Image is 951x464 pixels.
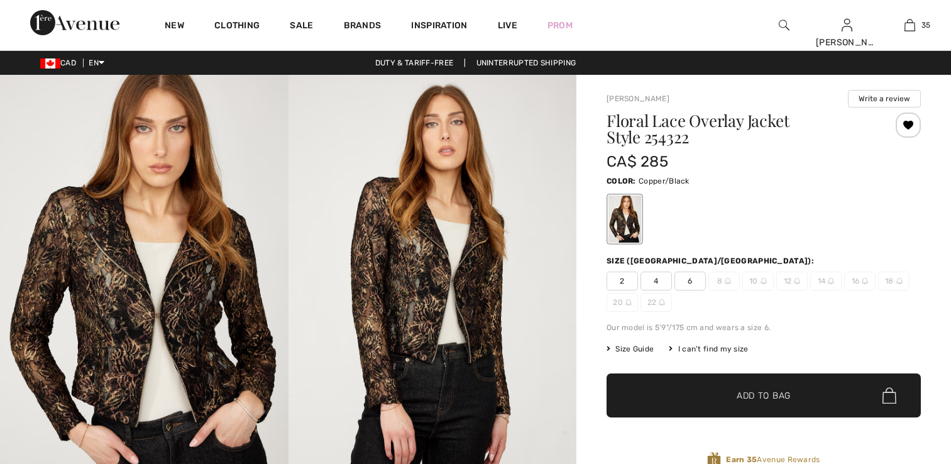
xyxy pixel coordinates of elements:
img: Canadian Dollar [40,58,60,69]
img: ring-m.svg [896,278,903,284]
img: ring-m.svg [625,299,632,306]
div: Size ([GEOGRAPHIC_DATA]/[GEOGRAPHIC_DATA]): [607,255,816,267]
img: search the website [779,18,789,33]
span: 4 [640,272,672,290]
div: Our model is 5'9"/175 cm and wears a size 6. [607,322,921,333]
img: My Info [842,18,852,33]
a: Brands [344,20,382,33]
span: Color: [607,177,636,185]
img: ring-m.svg [659,299,665,306]
a: Clothing [214,20,260,33]
a: [PERSON_NAME] [607,94,669,103]
span: 2 [607,272,638,290]
span: CAD [40,58,81,67]
a: Sale [290,20,313,33]
h1: Floral Lace Overlay Jacket Style 254322 [607,113,869,145]
button: Write a review [848,90,921,108]
span: 16 [844,272,876,290]
img: ring-m.svg [862,278,868,284]
span: 10 [742,272,774,290]
strong: Earn 35 [726,455,757,464]
img: My Bag [904,18,915,33]
span: EN [89,58,104,67]
span: CA$ 285 [607,153,668,170]
img: ring-m.svg [794,278,800,284]
img: ring-m.svg [828,278,834,284]
img: 1ère Avenue [30,10,119,35]
span: 12 [776,272,808,290]
div: I can't find my size [669,343,748,355]
span: Copper/Black [639,177,690,185]
span: 18 [878,272,910,290]
button: Add to Bag [607,373,921,417]
span: 20 [607,293,638,312]
div: [PERSON_NAME] [816,36,877,49]
a: Prom [547,19,573,32]
a: New [165,20,184,33]
a: 35 [879,18,940,33]
img: ring-m.svg [761,278,767,284]
a: Live [498,19,517,32]
span: 35 [921,19,931,31]
span: 6 [674,272,706,290]
a: Sign In [842,19,852,31]
span: 22 [640,293,672,312]
span: 14 [810,272,842,290]
span: Add to Bag [737,389,791,402]
img: ring-m.svg [725,278,731,284]
span: Size Guide [607,343,654,355]
div: Copper/Black [608,196,641,243]
span: Inspiration [411,20,467,33]
span: 8 [708,272,740,290]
